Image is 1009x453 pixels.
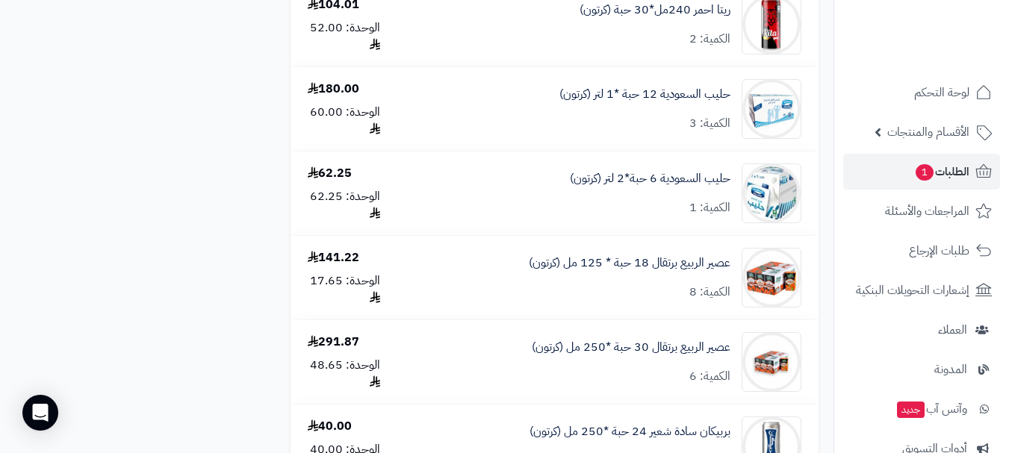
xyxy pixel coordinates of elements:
[914,82,969,103] span: لوحة التحكم
[909,240,969,261] span: طلبات الإرجاع
[742,163,801,223] img: 1747745123-718-Mkr996L._AC_SL1500-90x90.jpg
[897,402,925,418] span: جديد
[843,391,1000,427] a: وآتس آبجديد
[856,280,969,301] span: إشعارات التحويلات البنكية
[308,249,359,266] div: 141.22
[843,154,1000,190] a: الطلبات1
[308,104,380,138] div: الوحدة: 60.00
[689,115,730,132] div: الكمية: 3
[887,122,969,143] span: الأقسام والمنتجات
[308,418,352,435] div: 40.00
[915,163,934,181] span: 1
[895,399,967,419] span: وآتس آب
[742,248,801,307] img: 1747752952-e081f669-ed2f-4ad7-a6e2-e1bba2f5-90x90.jpg
[843,272,1000,308] a: إشعارات التحويلات البنكية
[580,1,730,19] a: ريتا احمر 240مل*30 حبة (كرتون)
[907,11,995,43] img: logo-2.png
[843,75,1000,110] a: لوحة التحكم
[570,170,730,187] a: حليب السعودية 6 حبة*2 لتر (كرتون)
[934,359,967,380] span: المدونة
[308,188,380,222] div: الوحدة: 62.25
[938,319,967,340] span: العملاء
[914,161,969,182] span: الطلبات
[689,284,730,301] div: الكمية: 8
[530,423,730,440] a: بربيكان سادة شعير 24 حبة *250 مل (كرتون)
[742,332,801,392] img: 1747753193-b629fba5-3101-4607-8c76-c246a9db-90x90.jpg
[843,233,1000,269] a: طلبات الإرجاع
[885,201,969,222] span: المراجعات والأسئلة
[843,352,1000,387] a: المدونة
[308,19,380,54] div: الوحدة: 52.00
[559,86,730,103] a: حليب السعودية 12 حبة *1 لتر (كرتون)
[22,395,58,431] div: Open Intercom Messenger
[689,368,730,385] div: الكمية: 6
[742,79,801,139] img: 1747744811-01316ca4-bdae-4b0a-85ff-47740e91-90x90.jpg
[308,334,359,351] div: 291.87
[308,81,359,98] div: 180.00
[308,165,352,182] div: 62.25
[689,31,730,48] div: الكمية: 2
[843,312,1000,348] a: العملاء
[308,272,380,307] div: الوحدة: 17.65
[532,339,730,356] a: عصير الربيع برتقال 30 حبة *250 مل (كرتون)
[308,357,380,391] div: الوحدة: 48.65
[689,199,730,216] div: الكمية: 1
[843,193,1000,229] a: المراجعات والأسئلة
[529,254,730,272] a: عصير الربيع برتقال 18 حبة * 125 مل (كرتون)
